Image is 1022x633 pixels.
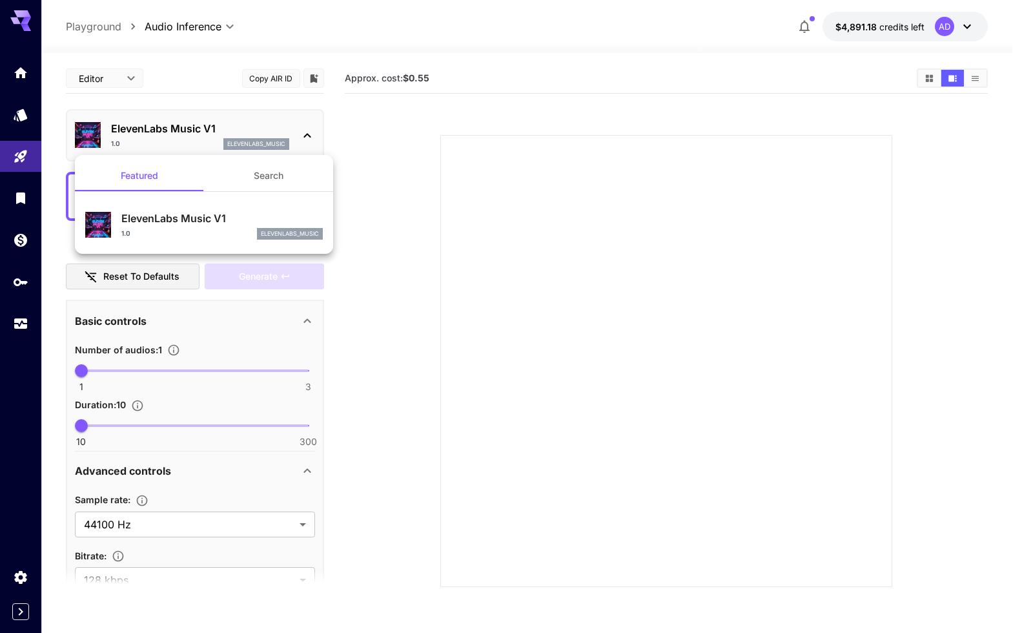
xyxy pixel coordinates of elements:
p: 1.0 [121,229,130,238]
p: elevenlabs_music [261,229,319,238]
button: Featured [75,160,204,191]
button: Search [204,160,333,191]
p: ElevenLabs Music V1 [121,211,323,226]
div: ElevenLabs Music V11.0elevenlabs_music [85,205,323,245]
